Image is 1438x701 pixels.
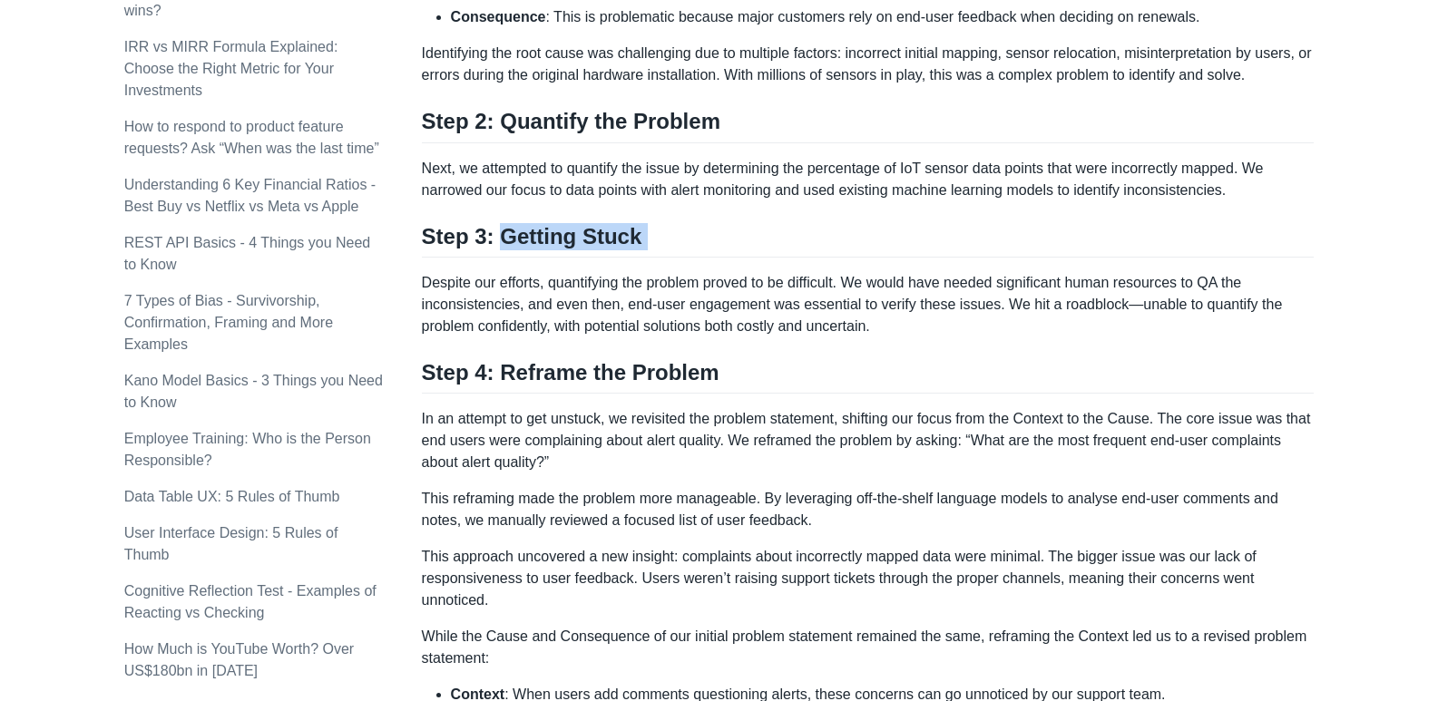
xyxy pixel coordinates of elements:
[422,158,1315,201] p: Next, we attempted to quantify the issue by determining the percentage of IoT sensor data points ...
[422,626,1315,669] p: While the Cause and Consequence of our initial problem statement remained the same, reframing the...
[422,223,1315,258] h2: Step 3: Getting Stuck
[422,108,1315,142] h2: Step 2: Quantify the Problem
[422,488,1315,531] p: This reframing made the problem more manageable. By leveraging off-the-shelf language models to a...
[124,525,338,562] a: User Interface Design: 5 Rules of Thumb
[124,641,354,678] a: How Much is YouTube Worth? Over US$180bn in [DATE]
[124,489,340,504] a: Data Table UX: 5 Rules of Thumb
[422,43,1315,86] p: Identifying the root cause was challenging due to multiple factors: incorrect initial mapping, se...
[124,293,333,352] a: 7 Types of Bias - Survivorship, Confirmation, Framing and More Examples
[124,235,371,272] a: REST API Basics - 4 Things you Need to Know
[422,546,1315,611] p: This approach uncovered a new insight: complaints about incorrectly mapped data were minimal. The...
[124,177,376,214] a: Understanding 6 Key Financial Ratios - Best Buy vs Netflix vs Meta vs Apple
[422,272,1315,337] p: Despite our efforts, quantifying the problem proved to be difficult. We would have needed signifi...
[451,9,546,24] strong: Consequence
[124,373,383,410] a: Kano Model Basics - 3 Things you Need to Know
[124,431,371,468] a: Employee Training: Who is the Person Responsible?
[124,39,338,98] a: IRR vs MIRR Formula Explained: Choose the Right Metric for Your Investments
[422,359,1315,394] h2: Step 4: Reframe the Problem
[422,408,1315,473] p: In an attempt to get unstuck, we revisited the problem statement, shifting our focus from the Con...
[124,583,377,620] a: Cognitive Reflection Test - Examples of Reacting vs Checking
[124,119,379,156] a: How to respond to product feature requests? Ask “When was the last time”
[451,6,1315,28] li: : This is problematic because major customers rely on end-user feedback when deciding on renewals.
